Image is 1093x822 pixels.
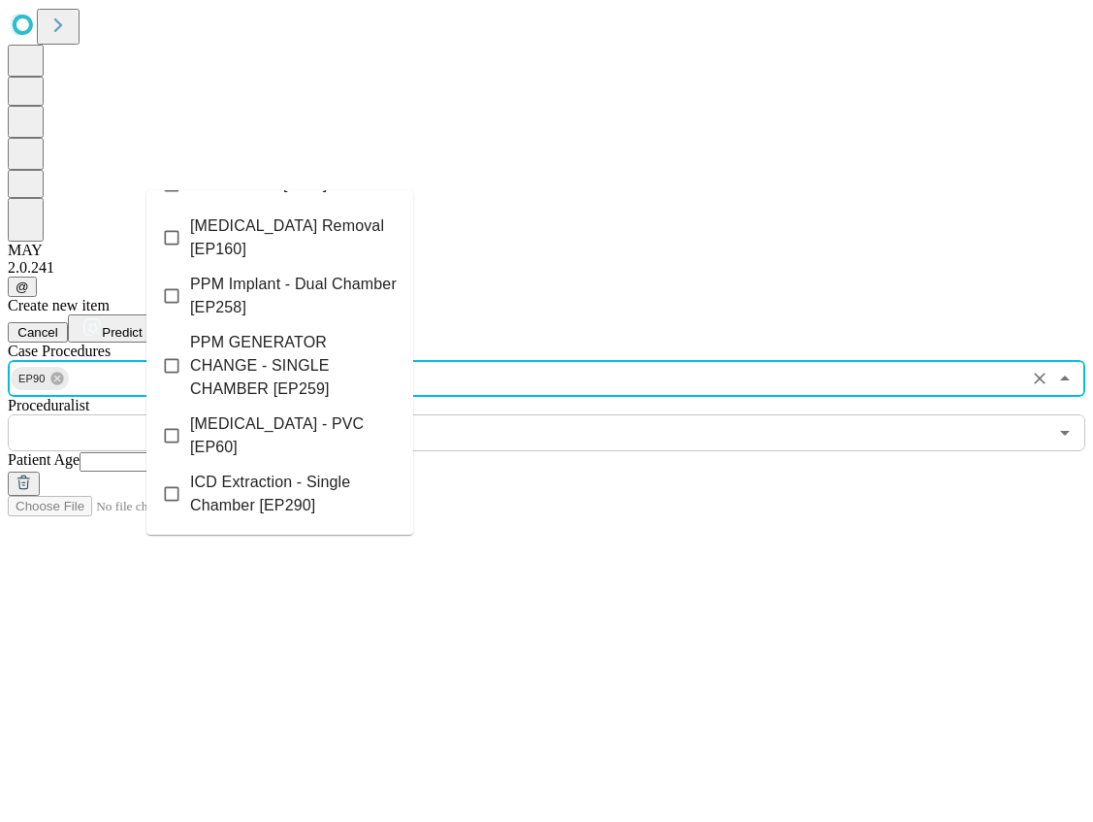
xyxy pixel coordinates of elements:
button: Open [1051,419,1078,446]
span: Proceduralist [8,397,89,413]
button: Clear [1026,365,1053,392]
div: MAY [8,242,1085,259]
div: 2.0.241 [8,259,1085,277]
span: Scheduled Procedure [8,343,111,359]
div: EP90 [11,367,69,390]
button: Predict [68,314,157,343]
span: Predict [102,325,142,340]
span: PPM GENERATOR CHANGE - SINGLE CHAMBER [EP259] [190,331,398,401]
button: @ [8,277,37,297]
span: PPM Implant - Dual Chamber [EP258] [190,273,398,319]
button: Cancel [8,322,68,343]
span: [MEDICAL_DATA] Removal [EP160] [190,214,398,261]
span: ICD Extraction - Single Chamber [EP290] [190,471,398,517]
button: Close [1051,365,1078,392]
span: EP90 [11,368,53,390]
span: Patient Age [8,451,80,468]
span: @ [16,279,29,294]
span: Cancel [17,325,58,340]
span: [MEDICAL_DATA] - PVC [EP60] [190,412,398,459]
span: Create new item [8,297,110,313]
